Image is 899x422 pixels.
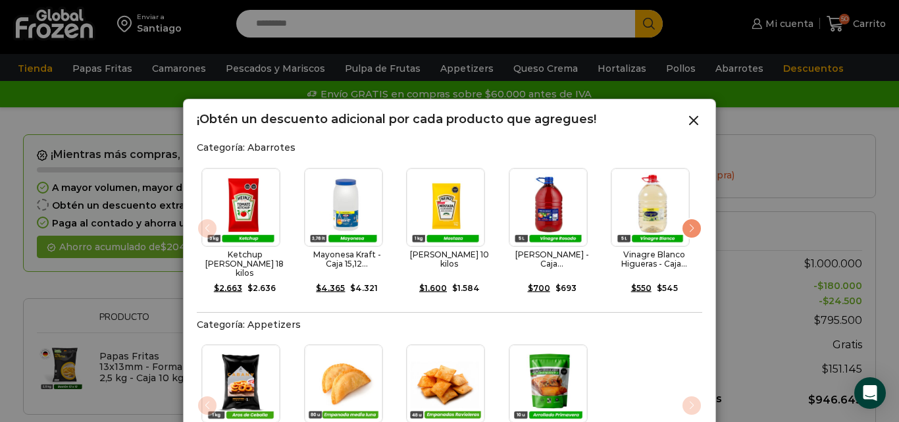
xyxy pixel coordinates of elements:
[214,283,219,293] span: $
[350,283,355,293] span: $
[299,160,396,305] div: 2 / 15
[657,283,662,293] span: $
[452,283,457,293] span: $
[681,218,702,239] div: Next slide
[509,250,596,269] h2: [PERSON_NAME] - Caja...
[528,283,550,293] bdi: 700
[452,283,480,293] bdi: 1.584
[419,283,447,293] bdi: 1.600
[528,283,533,293] span: $
[304,250,391,269] h2: Mayonesa Kraft - Caja 15,12...
[247,283,253,293] span: $
[504,160,600,305] div: 4 / 15
[419,283,424,293] span: $
[555,283,561,293] span: $
[406,250,493,269] h2: [PERSON_NAME] 10 kilos
[247,283,276,293] bdi: 2.636
[555,283,577,293] bdi: 693
[197,113,596,127] h2: ¡Obtén un descuento adicional por cada producto que agregues!
[606,160,702,305] div: 5 / 15
[197,142,702,153] h2: Categoría: Abarrotes
[854,377,886,409] div: Open Intercom Messenger
[214,283,242,293] bdi: 2.663
[316,283,321,293] span: $
[631,283,636,293] span: $
[350,283,378,293] bdi: 4.321
[201,250,288,278] h2: Ketchup [PERSON_NAME] 18 kilos
[631,283,652,293] bdi: 550
[401,160,498,305] div: 3 / 15
[657,283,678,293] bdi: 545
[316,283,345,293] bdi: 4.365
[611,250,698,269] h2: Vinagre Blanco Higueras - Caja...
[197,319,702,330] h2: Categoría: Appetizers
[197,160,293,305] div: 1 / 15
